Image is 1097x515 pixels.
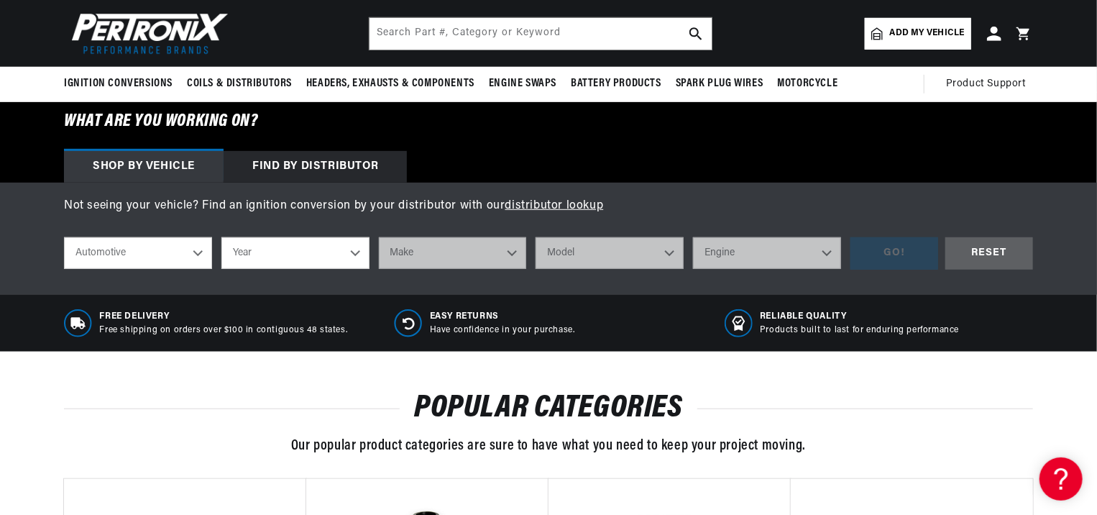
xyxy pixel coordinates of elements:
span: Ignition Conversions [64,76,173,91]
span: Easy Returns [430,311,575,323]
summary: Coils & Distributors [180,67,299,101]
summary: Battery Products [564,67,669,101]
p: Not seeing your vehicle? Find an ignition conversion by your distributor with our [64,197,1033,216]
span: Motorcycle [777,76,837,91]
div: RESET [945,237,1033,270]
span: Product Support [946,76,1026,92]
p: Products built to last for enduring performance [760,324,959,337]
summary: Engine Swaps [482,67,564,101]
a: Add my vehicle [865,18,971,50]
summary: Ignition Conversions [64,67,180,101]
span: Battery Products [571,76,661,91]
select: Year [221,237,370,269]
h6: What are you working on? [28,93,1069,150]
img: Pertronix [64,9,229,58]
span: Headers, Exhausts & Components [306,76,474,91]
button: search button [680,18,712,50]
a: distributor lookup [505,200,604,211]
summary: Product Support [946,67,1033,101]
select: Engine [693,237,841,269]
summary: Headers, Exhausts & Components [299,67,482,101]
span: Engine Swaps [489,76,556,91]
p: Free shipping on orders over $100 in contiguous 48 states. [100,324,348,337]
span: RELIABLE QUALITY [760,311,959,323]
h2: POPULAR CATEGORIES [64,395,1033,422]
select: Model [536,237,684,269]
div: Shop by vehicle [64,151,224,183]
select: Ride Type [64,237,212,269]
summary: Motorcycle [770,67,845,101]
p: Have confidence in your purchase. [430,324,575,337]
summary: Spark Plug Wires [669,67,771,101]
input: Search Part #, Category or Keyword [370,18,712,50]
span: Add my vehicle [890,27,965,40]
span: Spark Plug Wires [676,76,763,91]
select: Make [379,237,527,269]
span: Coils & Distributors [187,76,292,91]
div: Find by Distributor [224,151,407,183]
span: Free Delivery [100,311,348,323]
span: Our popular product categories are sure to have what you need to keep your project moving. [291,439,806,453]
